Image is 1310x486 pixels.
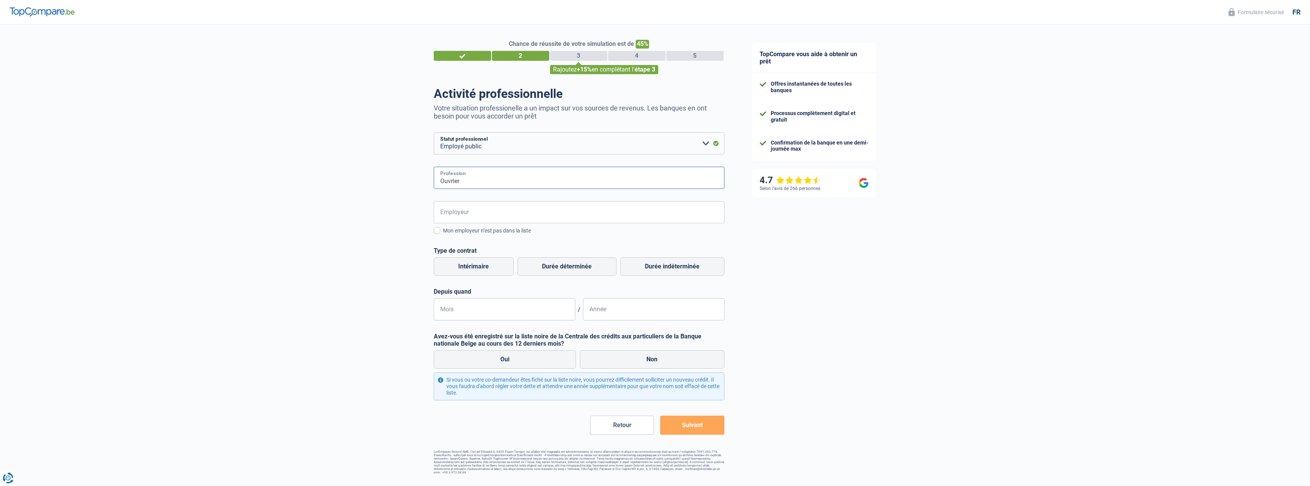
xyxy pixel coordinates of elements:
[660,416,724,435] button: Suivant
[580,350,724,369] label: Non
[1292,8,1300,16] div: fr
[434,333,724,347] label: Avez-vous été enregistré sur la liste noire de la Centrale des crédits aux particuliers de la Ban...
[752,43,876,73] div: TopCompare vous aide à obtenir un prêt
[771,110,869,123] div: Processus complètement digital et gratuit
[434,104,724,120] p: Votre situation professionelle a un impact sur vos sources de revenus. Les banques en ont besoin ...
[760,175,821,186] div: 4.7
[509,40,634,47] span: Chance de réussite de votre simulation est de
[575,306,583,313] span: /
[10,7,75,16] img: TopCompare Logo
[434,372,724,400] div: Si vous ou votre co-demandeur êtes fiché sur la liste noire, vous pourrez difficilement sollicite...
[760,186,820,191] div: Selon l’avis de 266 personnes
[434,247,724,254] label: Type de contrat
[434,51,491,61] div: 1
[434,450,724,474] footer: LorEmipsum Dolorsi AME, Con ad Elitsedd 6, 6435 Eiusm-Tempor, inc utlabor etd magnaaliq eni admin...
[1224,6,1289,18] button: Formulaire sécurisé
[583,298,724,320] input: AAAA
[550,65,658,74] div: Rajoutez en complétant l'
[666,51,724,61] div: 5
[492,51,549,61] div: 2
[443,227,724,235] div: Mon employeur n’est pas dans la liste
[636,40,649,49] span: 45%
[635,66,655,73] span: étape 3
[434,86,724,101] h1: Activité professionnelle
[590,416,654,435] button: Retour
[434,257,514,276] label: Intérimaire
[620,257,724,276] label: Durée indéterminée
[608,51,666,61] div: 4
[434,298,575,320] input: MM
[771,140,869,153] div: Confirmation de la banque en une demi-journée max
[434,201,724,223] input: Cherchez votre employeur
[771,81,869,94] div: Offres instantanées de toutes les banques
[517,257,617,276] label: Durée déterminée
[577,66,592,73] span: +15%
[434,288,724,295] label: Depuis quand
[434,350,576,369] label: Oui
[550,51,607,61] div: 3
